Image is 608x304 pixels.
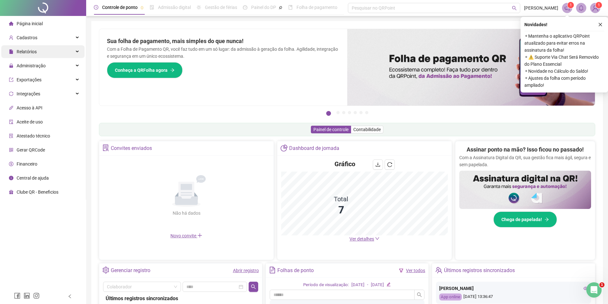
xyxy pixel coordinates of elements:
span: filter [399,268,403,273]
span: Relatórios [17,49,37,54]
span: solution [9,134,13,138]
p: Com a Assinatura Digital da QR, sua gestão fica mais ágil, segura e sem papelada. [459,154,591,168]
div: [DATE] [351,282,364,288]
span: search [417,292,422,297]
span: api [9,106,13,110]
span: search [512,6,517,11]
button: 5 [354,111,357,114]
span: info-circle [9,176,13,180]
button: 6 [359,111,363,114]
span: dollar [9,162,13,166]
div: Gerenciar registro [111,265,150,276]
h4: Gráfico [334,159,355,168]
span: eye [583,286,588,291]
span: Gerar QRCode [17,147,45,152]
span: audit [9,120,13,124]
span: Chega de papelada! [501,216,542,223]
span: Controle de ponto [102,5,138,10]
div: Últimos registros sincronizados [444,265,515,276]
span: file [9,49,13,54]
span: Página inicial [17,21,43,26]
span: qrcode [9,148,13,152]
span: pie-chart [281,145,287,151]
h2: Sua folha de pagamento, mais simples do que nunca! [107,37,340,46]
span: solution [102,145,109,151]
span: edit [387,282,391,286]
span: ⚬ Novidade no Cálculo do Saldo! [524,68,604,75]
button: Chega de papelada! [493,211,557,227]
span: arrow-right [544,217,549,222]
span: search [251,284,256,289]
div: [PERSON_NAME] [439,285,588,292]
span: 1 [570,3,572,7]
span: file-done [150,5,154,10]
span: ⚬ Ajustes da folha com período ampliado! [524,75,604,89]
img: banner%2F8d14a306-6205-4263-8e5b-06e9a85ad873.png [347,29,595,106]
span: user-add [9,35,13,40]
span: Novidades ! [524,21,547,28]
span: lock [9,63,13,68]
div: Não há dados [157,210,216,217]
button: 3 [342,111,345,114]
span: [PERSON_NAME] [524,4,558,11]
iframe: Intercom live chat [586,282,602,298]
span: linkedin [24,293,30,299]
div: Folhas de ponto [277,265,314,276]
button: 4 [348,111,351,114]
button: 1 [326,111,331,116]
span: Acesso à API [17,105,42,110]
span: download [375,162,380,167]
span: Aceite de uso [17,119,43,124]
div: Dashboard de jornada [289,143,339,154]
div: Período de visualização: [303,282,349,288]
span: left [68,294,72,299]
span: Cadastros [17,35,37,40]
div: [DATE] [371,282,384,288]
span: clock-circle [94,5,98,10]
span: Administração [17,63,46,68]
span: Financeiro [17,161,37,167]
span: export [9,78,13,82]
span: Ver detalhes [349,236,374,241]
span: Conheça a QRFolha agora [115,67,168,74]
button: Conheça a QRFolha agora [107,62,183,78]
span: pushpin [140,6,144,10]
span: down [375,236,379,241]
span: gift [9,190,13,194]
a: Ver detalhes down [349,236,379,241]
button: 2 [336,111,340,114]
span: ⚬ ⚠️ Suporte Via Chat Será Removido do Plano Essencial [524,54,604,68]
div: [DATE] 13:36:47 [439,293,588,301]
span: Gestão de férias [205,5,237,10]
span: close [598,22,603,27]
span: pushpin [279,6,282,10]
span: team [435,267,442,273]
span: instagram [33,293,40,299]
span: ⚬ Mantenha o aplicativo QRPoint atualizado para evitar erros na assinatura da folha! [524,33,604,54]
h2: Assinar ponto na mão? Isso ficou no passado! [467,145,584,154]
p: Com a Folha de Pagamento QR, você faz tudo em um só lugar: da admissão à geração da folha. Agilid... [107,46,340,60]
span: notification [564,5,570,11]
sup: Atualize o seu contato no menu Meus Dados [596,2,602,8]
span: Admissão digital [158,5,191,10]
button: 7 [365,111,368,114]
span: Folha de pagamento [296,5,337,10]
a: Abrir registro [233,268,259,273]
span: Integrações [17,91,40,96]
span: book [288,5,293,10]
span: arrow-right [170,68,175,72]
span: reload [387,162,392,167]
span: Painel de controle [313,127,349,132]
span: 1 [599,282,604,287]
span: Painel do DP [251,5,276,10]
span: 1 [598,3,600,7]
a: Ver todos [406,268,425,273]
span: sun [197,5,201,10]
span: Clube QR - Beneficios [17,189,58,195]
span: home [9,21,13,26]
span: Central de ajuda [17,175,49,181]
span: bell [578,5,584,11]
span: dashboard [243,5,247,10]
span: setting [102,267,109,273]
span: file-text [269,267,276,273]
